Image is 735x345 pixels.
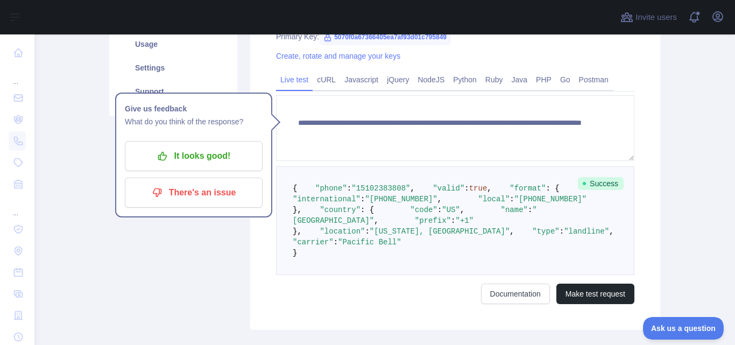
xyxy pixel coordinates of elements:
[361,195,365,203] span: :
[9,196,26,217] div: ...
[293,238,334,247] span: "carrier"
[575,71,613,88] a: Postman
[415,216,451,225] span: "prefix"
[469,184,487,193] span: true
[487,184,491,193] span: ,
[481,71,507,88] a: Ruby
[313,71,340,88] a: cURL
[133,147,255,165] p: It looks good!
[370,227,510,236] span: "[US_STATE], [GEOGRAPHIC_DATA]"
[546,184,560,193] span: : {
[510,184,546,193] span: "format"
[365,195,437,203] span: "[PHONE_NUMBER]"
[532,71,556,88] a: PHP
[556,284,634,304] button: Make test request
[361,206,374,214] span: : {
[442,206,460,214] span: "US"
[340,71,383,88] a: Javascript
[9,65,26,86] div: ...
[347,184,351,193] span: :
[578,177,624,190] span: Success
[528,206,532,214] span: :
[125,141,263,171] button: It looks good!
[293,249,297,257] span: }
[125,102,263,115] h1: Give us feedback
[315,184,347,193] span: "phone"
[125,115,263,128] p: What do you think of the response?
[437,206,442,214] span: :
[319,29,451,45] span: 5070f0a67366405ea7af93d01c795849
[451,216,455,225] span: :
[635,11,677,24] span: Invite users
[410,184,414,193] span: ,
[643,317,724,340] iframe: Toggle Customer Support
[334,238,338,247] span: :
[276,71,313,88] a: Live test
[618,9,679,26] button: Invite users
[122,32,224,56] a: Usage
[433,184,464,193] span: "valid"
[133,184,255,202] p: There's an issue
[276,31,634,42] div: Primary Key:
[507,71,532,88] a: Java
[532,227,559,236] span: "type"
[122,56,224,80] a: Settings
[455,216,473,225] span: "+1"
[556,71,575,88] a: Go
[609,227,613,236] span: ,
[293,227,302,236] span: },
[338,238,401,247] span: "Pacific Bell"
[293,206,302,214] span: },
[293,184,297,193] span: {
[293,195,361,203] span: "international"
[365,227,369,236] span: :
[320,206,361,214] span: "country"
[276,52,400,60] a: Create, rotate and manage your keys
[410,206,437,214] span: "code"
[374,216,378,225] span: ,
[125,178,263,208] button: There's an issue
[320,227,365,236] span: "location"
[413,71,449,88] a: NodeJS
[560,227,564,236] span: :
[351,184,410,193] span: "15102383808"
[514,195,586,203] span: "[PHONE_NUMBER]"
[449,71,481,88] a: Python
[510,195,514,203] span: :
[383,71,413,88] a: jQuery
[437,195,442,203] span: ,
[564,227,609,236] span: "landline"
[460,206,464,214] span: ,
[481,284,550,304] a: Documentation
[478,195,510,203] span: "local"
[122,80,224,103] a: Support
[510,227,514,236] span: ,
[464,184,469,193] span: :
[501,206,528,214] span: "name"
